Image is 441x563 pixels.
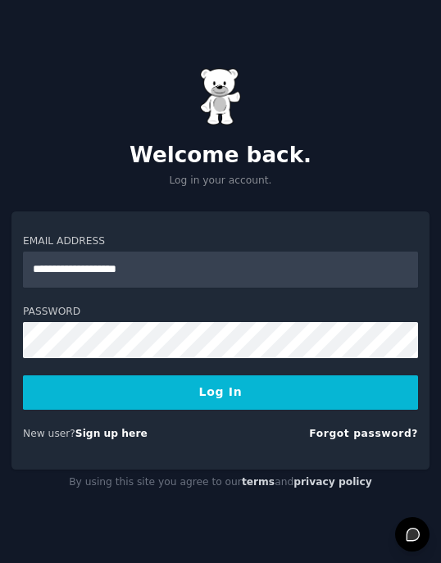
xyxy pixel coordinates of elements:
[242,476,275,488] a: terms
[75,428,148,439] a: Sign up here
[23,305,418,320] label: Password
[309,428,418,439] a: Forgot password?
[23,375,418,410] button: Log In
[23,428,75,439] span: New user?
[200,68,241,125] img: Gummy Bear
[23,234,418,249] label: Email Address
[293,476,372,488] a: privacy policy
